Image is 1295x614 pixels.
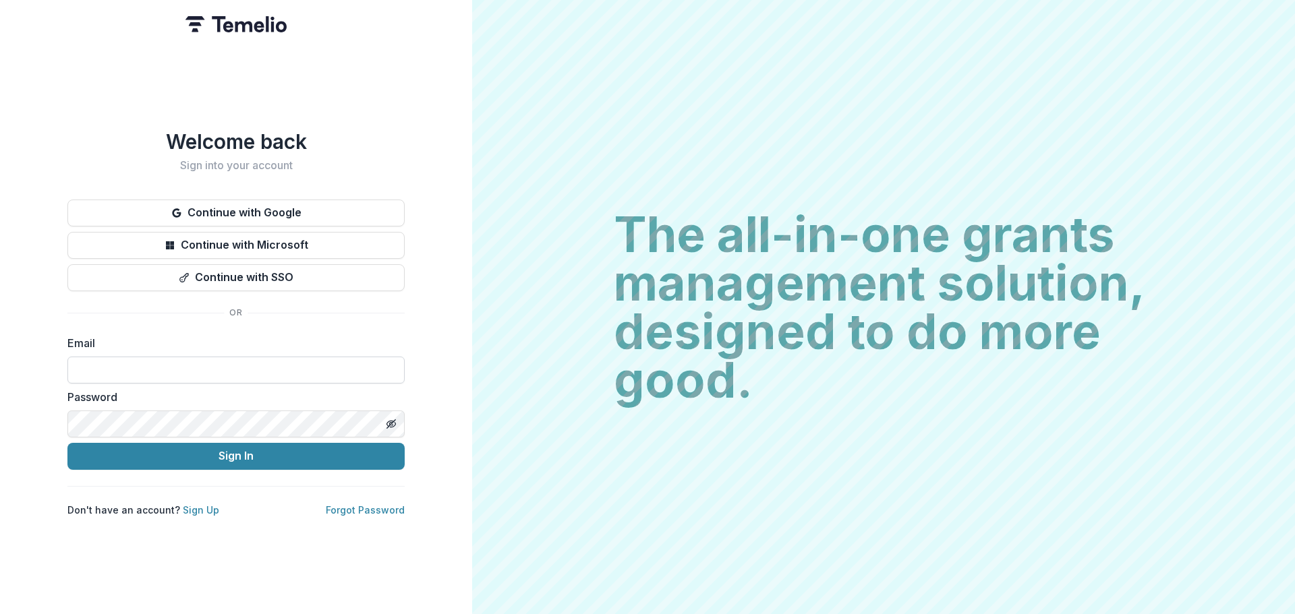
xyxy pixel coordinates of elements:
a: Sign Up [183,504,219,516]
button: Toggle password visibility [380,413,402,435]
button: Continue with Microsoft [67,232,405,259]
button: Sign In [67,443,405,470]
h2: Sign into your account [67,159,405,172]
a: Forgot Password [326,504,405,516]
h1: Welcome back [67,129,405,154]
label: Email [67,335,397,351]
p: Don't have an account? [67,503,219,517]
label: Password [67,389,397,405]
button: Continue with SSO [67,264,405,291]
img: Temelio [185,16,287,32]
button: Continue with Google [67,199,405,226]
